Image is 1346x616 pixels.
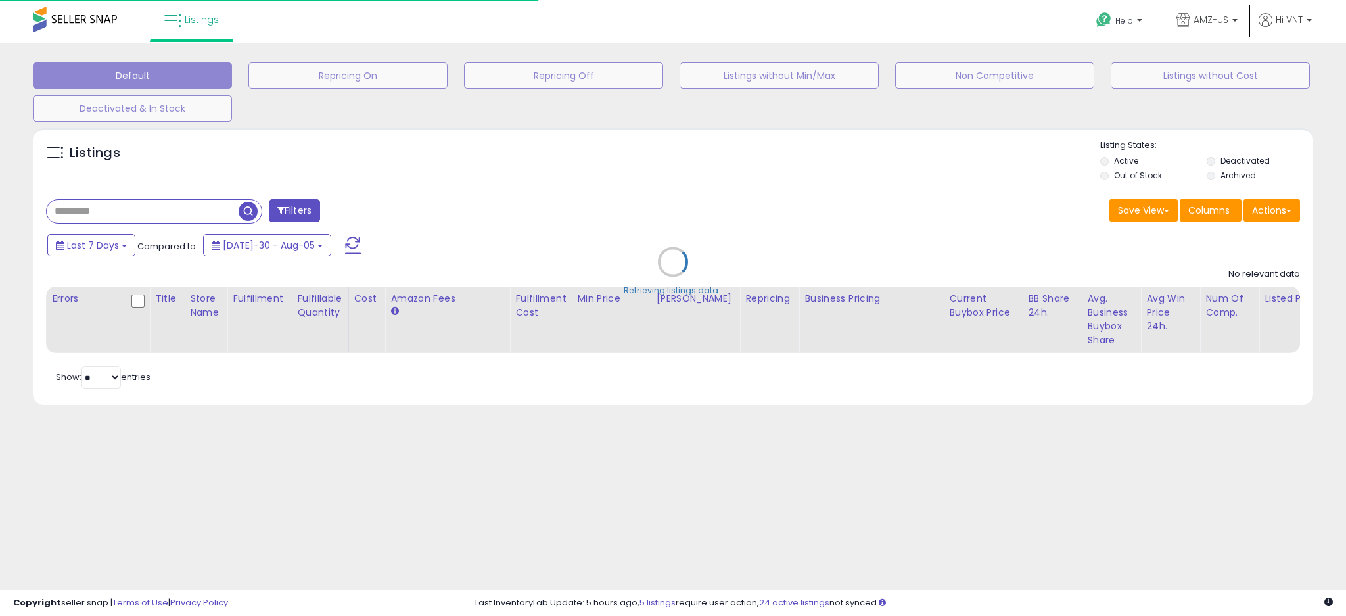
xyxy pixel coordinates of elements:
[680,62,879,89] button: Listings without Min/Max
[1259,13,1312,43] a: Hi VNT
[1096,12,1112,28] i: Get Help
[1115,15,1133,26] span: Help
[185,13,219,26] span: Listings
[895,62,1094,89] button: Non Competitive
[33,62,232,89] button: Default
[33,95,232,122] button: Deactivated & In Stock
[1194,13,1228,26] span: AMZ-US
[1086,2,1155,43] a: Help
[624,285,722,296] div: Retrieving listings data..
[1111,62,1310,89] button: Listings without Cost
[464,62,663,89] button: Repricing Off
[1276,13,1303,26] span: Hi VNT
[248,62,448,89] button: Repricing On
